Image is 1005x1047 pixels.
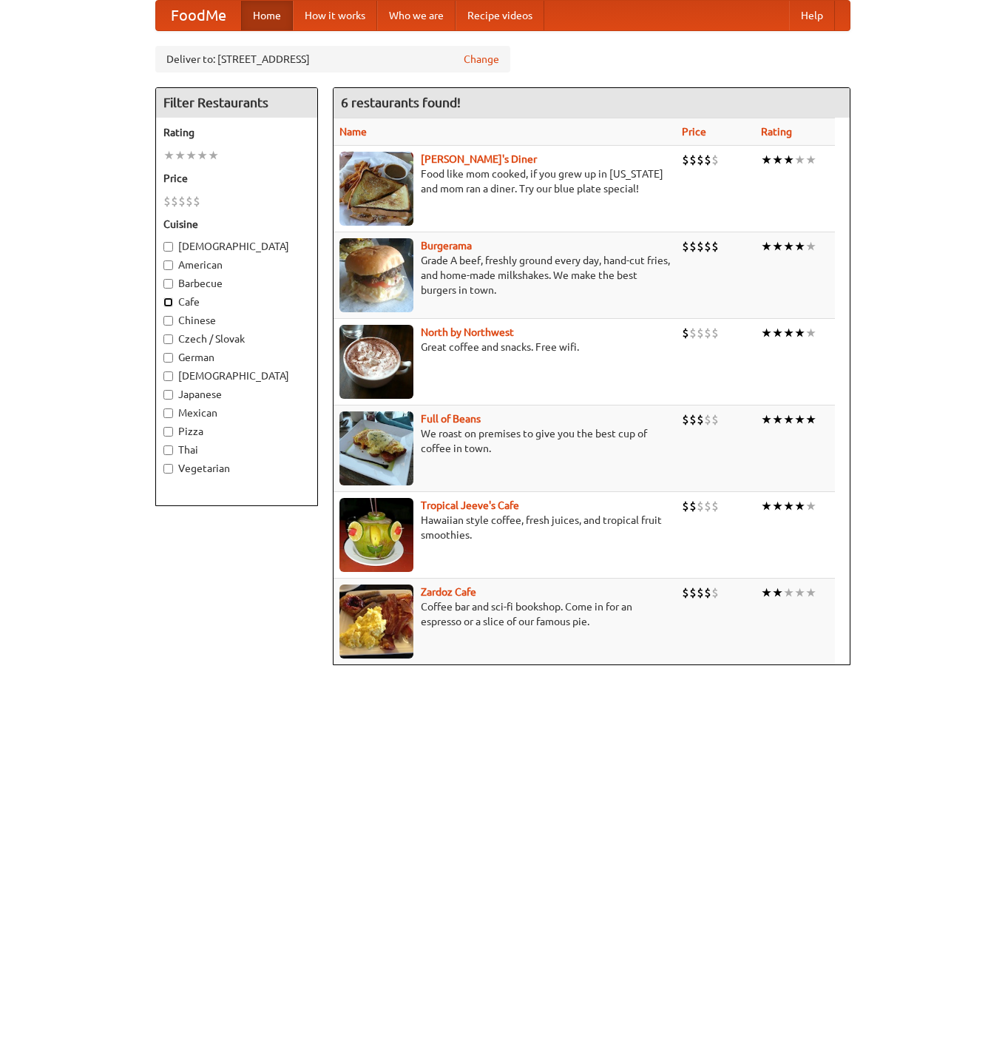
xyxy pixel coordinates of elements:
[682,126,706,138] a: Price
[163,353,173,363] input: German
[805,585,816,601] li: ★
[163,147,175,164] li: ★
[163,334,173,344] input: Czech / Slovak
[682,411,689,428] li: $
[163,125,310,140] h5: Rating
[163,193,171,209] li: $
[339,152,413,226] img: sallys.jpg
[339,498,413,572] img: jeeves.jpg
[772,498,783,514] li: ★
[772,238,783,255] li: ★
[163,387,310,402] label: Japanese
[163,442,310,457] label: Thai
[421,499,519,511] a: Tropical Jeeve's Cafe
[783,152,794,168] li: ★
[689,585,697,601] li: $
[697,152,704,168] li: $
[697,325,704,341] li: $
[761,498,772,514] li: ★
[689,498,697,514] li: $
[163,464,173,474] input: Vegetarian
[341,95,461,110] ng-pluralize: 6 restaurants found!
[464,52,499,67] a: Change
[163,239,310,254] label: [DEMOGRAPHIC_DATA]
[339,253,670,297] p: Grade A beef, freshly ground every day, hand-cut fries, and home-made milkshakes. We make the bes...
[704,585,711,601] li: $
[689,238,697,255] li: $
[163,279,173,289] input: Barbecue
[377,1,456,30] a: Who we are
[156,1,241,30] a: FoodMe
[761,238,772,255] li: ★
[156,88,317,118] h4: Filter Restaurants
[805,325,816,341] li: ★
[339,426,670,456] p: We roast on premises to give you the best cup of coffee in town.
[805,152,816,168] li: ★
[711,152,719,168] li: $
[805,411,816,428] li: ★
[689,411,697,428] li: $
[421,586,476,598] a: Zardoz Cafe
[163,171,310,186] h5: Price
[421,153,537,165] b: [PERSON_NAME]'s Diner
[421,326,514,338] b: North by Northwest
[794,152,805,168] li: ★
[794,238,805,255] li: ★
[682,585,689,601] li: $
[761,152,772,168] li: ★
[794,325,805,341] li: ★
[697,238,704,255] li: $
[697,498,704,514] li: $
[711,238,719,255] li: $
[163,390,173,400] input: Japanese
[175,147,186,164] li: ★
[772,411,783,428] li: ★
[689,325,697,341] li: $
[163,217,310,232] h5: Cuisine
[711,325,719,341] li: $
[772,325,783,341] li: ★
[704,411,711,428] li: $
[704,498,711,514] li: $
[711,585,719,601] li: $
[339,166,670,196] p: Food like mom cooked, if you grew up in [US_STATE] and mom ran a diner. Try our blue plate special!
[711,498,719,514] li: $
[178,193,186,209] li: $
[783,498,794,514] li: ★
[789,1,835,30] a: Help
[339,126,367,138] a: Name
[689,152,697,168] li: $
[697,585,704,601] li: $
[456,1,544,30] a: Recipe videos
[794,498,805,514] li: ★
[339,325,413,399] img: north.jpg
[163,276,310,291] label: Barbecue
[682,498,689,514] li: $
[339,340,670,354] p: Great coffee and snacks. Free wifi.
[421,240,472,252] b: Burgerama
[163,368,310,383] label: [DEMOGRAPHIC_DATA]
[772,585,783,601] li: ★
[163,260,173,270] input: American
[682,325,689,341] li: $
[339,238,413,312] img: burgerama.jpg
[186,193,193,209] li: $
[163,424,310,439] label: Pizza
[772,152,783,168] li: ★
[163,350,310,365] label: German
[339,513,670,542] p: Hawaiian style coffee, fresh juices, and tropical fruit smoothies.
[163,427,173,437] input: Pizza
[783,411,794,428] li: ★
[339,411,413,485] img: beans.jpg
[339,585,413,659] img: zardoz.jpg
[163,445,173,455] input: Thai
[794,585,805,601] li: ★
[163,313,310,328] label: Chinese
[682,152,689,168] li: $
[171,193,178,209] li: $
[783,585,794,601] li: ★
[761,585,772,601] li: ★
[186,147,197,164] li: ★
